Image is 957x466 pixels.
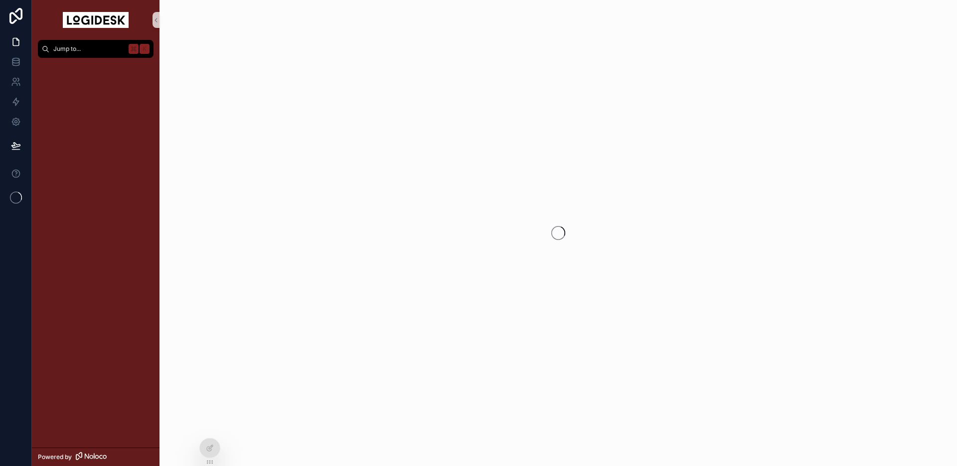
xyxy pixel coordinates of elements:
span: Powered by [38,453,72,461]
img: App logo [63,12,129,28]
span: K [141,45,149,53]
a: Powered by [32,448,159,466]
span: Jump to... [53,45,125,53]
button: Jump to...K [38,40,154,58]
div: scrollable content [32,58,159,76]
